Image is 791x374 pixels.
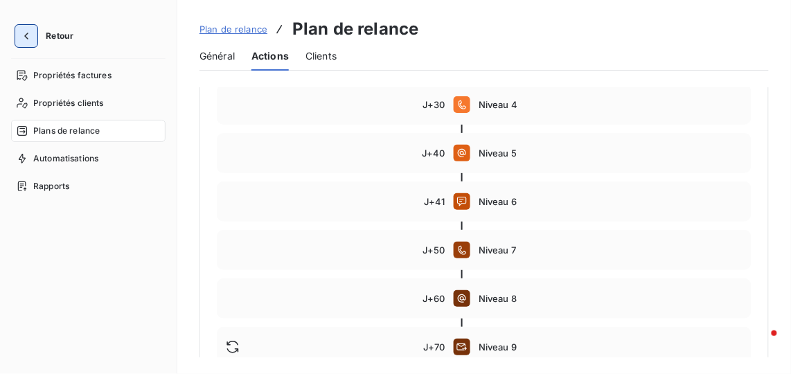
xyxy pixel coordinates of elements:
[199,49,235,63] span: Général
[423,99,445,110] span: J+30
[33,152,98,165] span: Automatisations
[11,120,166,142] a: Plans de relance
[479,244,743,256] span: Niveau 7
[251,49,289,63] span: Actions
[199,22,267,36] a: Plan de relance
[423,244,445,256] span: J+50
[11,25,85,47] button: Retour
[479,99,743,110] span: Niveau 4
[199,24,267,35] span: Plan de relance
[292,17,418,42] h3: Plan de relance
[33,97,104,109] span: Propriétés clients
[11,92,166,114] a: Propriétés clients
[11,148,166,170] a: Automatisations
[46,32,73,40] span: Retour
[33,125,100,137] span: Plans de relance
[479,148,743,159] span: Niveau 5
[423,293,445,304] span: J+60
[423,341,445,353] span: J+70
[33,180,69,193] span: Rapports
[479,196,743,207] span: Niveau 6
[744,327,777,360] iframe: Intercom live chat
[479,293,743,304] span: Niveau 8
[424,196,445,207] span: J+41
[33,69,112,82] span: Propriétés factures
[479,341,743,353] span: Niveau 9
[305,49,337,63] span: Clients
[11,175,166,197] a: Rapports
[11,64,166,87] a: Propriétés factures
[422,148,445,159] span: J+40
